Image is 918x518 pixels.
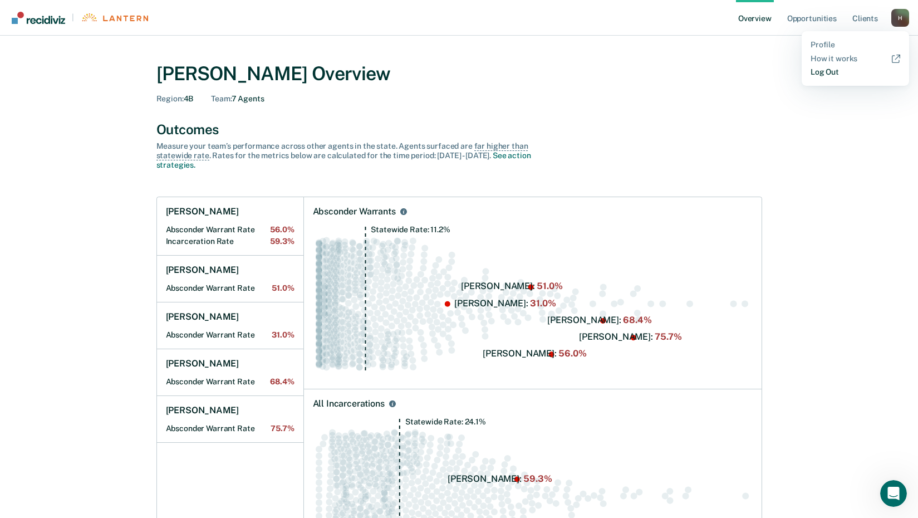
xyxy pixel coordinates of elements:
[156,141,546,169] div: Measure your team’s performance across other agent s in the state. Agent s surfaced are . Rates f...
[156,94,194,104] div: 4B
[811,54,900,63] a: How it works
[156,94,184,103] span: Region :
[891,9,909,27] button: Profile dropdown button
[166,311,239,322] h1: [PERSON_NAME]
[313,398,385,409] div: All Incarcerations
[271,424,294,433] span: 75.7%
[811,40,900,50] a: Profile
[398,206,409,217] button: Absconder Warrants
[811,67,900,77] a: Log Out
[12,12,65,24] img: Recidiviz
[272,330,294,340] span: 31.0%
[157,197,303,256] a: [PERSON_NAME]Absconder Warrant Rate56.0%Incarceration Rate59.3%
[157,396,303,443] a: [PERSON_NAME]Absconder Warrant Rate75.7%
[166,405,239,416] h1: [PERSON_NAME]
[211,94,264,104] div: 7 Agents
[166,237,294,246] h2: Incarceration Rate
[156,62,762,85] div: [PERSON_NAME] Overview
[166,206,239,217] h1: [PERSON_NAME]
[166,265,239,276] h1: [PERSON_NAME]
[387,398,398,409] button: All Incarcerations
[81,13,148,22] img: Lantern
[272,284,294,293] span: 51.0%
[270,237,294,246] span: 59.3%
[166,424,294,433] h2: Absconder Warrant Rate
[270,225,294,234] span: 56.0%
[157,302,303,349] a: [PERSON_NAME]Absconder Warrant Rate31.0%
[371,225,450,234] tspan: Statewide Rate: 11.2%
[211,94,231,103] span: Team :
[156,121,762,138] div: Outcomes
[313,206,396,217] div: Absconder Warrants
[313,226,753,380] div: Swarm plot of all absconder warrant rates in the state for ALL caseloads, highlighting values of ...
[166,358,239,369] h1: [PERSON_NAME]
[166,225,294,234] h2: Absconder Warrant Rate
[166,284,294,293] h2: Absconder Warrant Rate
[65,13,81,22] span: |
[156,151,531,169] a: See action strategies.
[405,417,485,426] tspan: Statewide Rate: 24.1%
[166,330,294,340] h2: Absconder Warrant Rate
[157,349,303,396] a: [PERSON_NAME]Absconder Warrant Rate68.4%
[157,256,303,302] a: [PERSON_NAME]Absconder Warrant Rate51.0%
[166,377,294,387] h2: Absconder Warrant Rate
[270,377,294,387] span: 68.4%
[891,9,909,27] div: H
[880,480,907,507] iframe: Intercom live chat
[156,141,528,160] span: far higher than statewide rate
